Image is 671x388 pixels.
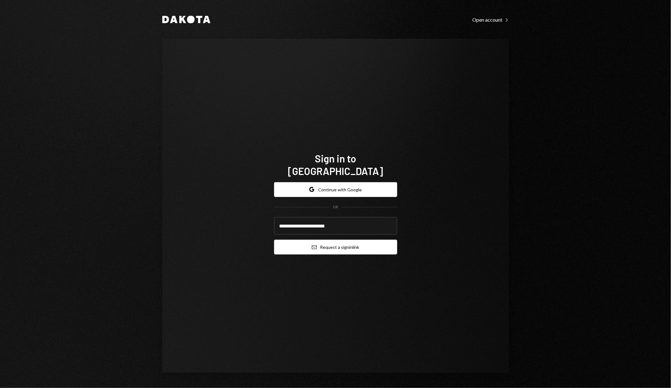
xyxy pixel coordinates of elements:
div: OR [333,205,338,210]
h1: Sign in to [GEOGRAPHIC_DATA] [274,152,397,177]
div: Open account [473,17,509,23]
a: Open account [473,16,509,23]
button: Continue with Google [274,182,397,197]
button: Request a signinlink [274,240,397,254]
